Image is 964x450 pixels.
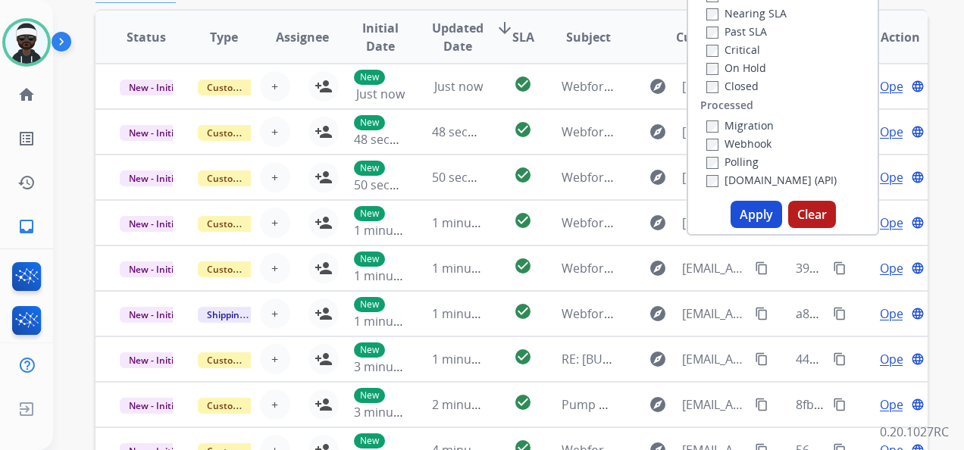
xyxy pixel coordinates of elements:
[880,214,911,232] span: Open
[514,166,532,184] mat-icon: check_circle
[731,201,782,228] button: Apply
[706,136,772,151] label: Webhook
[354,161,385,176] p: New
[354,19,407,55] span: Initial Date
[120,80,190,95] span: New - Initial
[17,86,36,104] mat-icon: home
[354,115,385,130] p: New
[432,351,507,367] span: 1 minute ago
[120,307,190,323] span: New - Initial
[260,389,290,420] button: +
[17,217,36,236] mat-icon: inbox
[706,27,718,39] input: Past SLA
[562,305,905,322] span: Webform from [EMAIL_ADDRESS][DOMAIN_NAME] on [DATE]
[880,259,911,277] span: Open
[514,120,532,139] mat-icon: check_circle
[682,168,746,186] span: [EMAIL_ADDRESS][DOMAIN_NAME]
[682,305,746,323] span: [EMAIL_ADDRESS][DOMAIN_NAME]
[17,173,36,192] mat-icon: history
[911,80,925,93] mat-icon: language
[706,8,718,20] input: Nearing SLA
[120,216,190,232] span: New - Initial
[271,168,278,186] span: +
[354,252,385,267] p: New
[706,45,718,57] input: Critical
[706,157,718,169] input: Polling
[755,398,768,411] mat-icon: content_copy
[120,352,190,368] span: New - Initial
[354,342,385,358] p: New
[562,78,905,95] span: Webform from [EMAIL_ADDRESS][DOMAIN_NAME] on [DATE]
[260,162,290,192] button: +
[354,358,435,375] span: 3 minutes ago
[833,261,847,275] mat-icon: content_copy
[706,24,767,39] label: Past SLA
[198,170,296,186] span: Customer Support
[354,222,429,239] span: 1 minute ago
[880,168,911,186] span: Open
[911,398,925,411] mat-icon: language
[354,297,385,312] p: New
[496,19,514,37] mat-icon: arrow_downward
[512,28,534,46] span: SLA
[260,344,290,374] button: +
[354,404,435,420] span: 3 minutes ago
[566,28,611,46] span: Subject
[880,77,911,95] span: Open
[120,170,190,186] span: New - Initial
[432,396,513,413] span: 2 minutes ago
[315,214,333,232] mat-icon: person_add
[514,75,532,93] mat-icon: check_circle
[210,28,238,46] span: Type
[911,125,925,139] mat-icon: language
[260,117,290,147] button: +
[649,305,667,323] mat-icon: explore
[649,259,667,277] mat-icon: explore
[5,21,48,64] img: avatar
[354,388,385,403] p: New
[198,307,302,323] span: Shipping Protection
[271,214,278,232] span: +
[562,214,905,231] span: Webform from [EMAIL_ADDRESS][DOMAIN_NAME] on [DATE]
[198,352,296,368] span: Customer Support
[850,11,928,64] th: Action
[706,120,718,133] input: Migration
[788,201,836,228] button: Clear
[706,173,837,187] label: [DOMAIN_NAME] (API)
[354,131,443,148] span: 48 seconds ago
[271,123,278,141] span: +
[271,395,278,414] span: +
[432,260,507,277] span: 1 minute ago
[833,398,847,411] mat-icon: content_copy
[120,125,190,141] span: New - Initial
[911,352,925,366] mat-icon: language
[649,77,667,95] mat-icon: explore
[120,398,190,414] span: New - Initial
[706,42,760,57] label: Critical
[354,313,429,330] span: 1 minute ago
[649,168,667,186] mat-icon: explore
[271,77,278,95] span: +
[354,70,385,85] p: New
[260,298,290,329] button: +
[682,395,746,414] span: [EMAIL_ADDRESS][DOMAIN_NAME]
[354,267,429,284] span: 1 minute ago
[198,398,296,414] span: Customer Support
[833,352,847,366] mat-icon: content_copy
[315,305,333,323] mat-icon: person_add
[315,123,333,141] mat-icon: person_add
[315,259,333,277] mat-icon: person_add
[706,175,718,187] input: [DOMAIN_NAME] (API)
[562,169,905,186] span: Webform from [EMAIL_ADDRESS][DOMAIN_NAME] on [DATE]
[432,19,484,55] span: Updated Date
[649,350,667,368] mat-icon: explore
[514,257,532,275] mat-icon: check_circle
[356,86,405,102] span: Just now
[706,6,787,20] label: Nearing SLA
[911,307,925,320] mat-icon: language
[706,81,718,93] input: Closed
[315,77,333,95] mat-icon: person_add
[434,78,483,95] span: Just now
[880,395,911,414] span: Open
[682,350,746,368] span: [EMAIL_ADDRESS][DOMAIN_NAME]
